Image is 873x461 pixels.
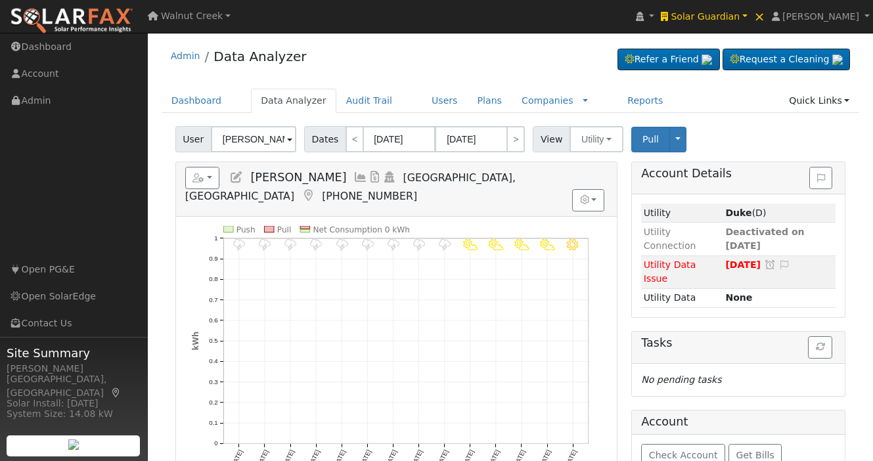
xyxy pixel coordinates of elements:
span: View [533,126,570,152]
text: 0 [214,439,217,447]
td: Utility [641,204,723,223]
text: 0.9 [209,255,217,262]
button: Pull [631,127,670,152]
text: 0.8 [209,275,217,282]
a: Bills [368,171,382,184]
i: 8/22 - PartlyCloudy [489,239,504,251]
i: 8/17 - Thunderstorms [361,239,373,251]
a: Login As (last Never) [382,171,397,184]
i: 8/14 - Thunderstorms [284,239,296,251]
td: Utility Data [641,288,723,307]
span: × [754,9,765,24]
a: Edit User (35140) [229,171,244,184]
span: Get Bills [736,450,774,460]
a: Data Analyzer [251,89,336,113]
i: 8/13 - Thunderstorms [259,239,271,251]
a: Audit Trail [336,89,402,113]
h5: Tasks [641,336,836,350]
i: No pending tasks [641,374,721,385]
text: 0.2 [209,399,217,406]
text: kWh [190,332,200,351]
span: [PERSON_NAME] [250,171,346,184]
a: Request a Cleaning [723,49,850,71]
h5: Account [641,415,688,428]
button: Refresh [808,336,832,359]
span: [GEOGRAPHIC_DATA], [GEOGRAPHIC_DATA] [185,171,516,202]
text: Net Consumption 0 kWh [313,225,410,234]
img: retrieve [832,55,843,65]
a: < [346,126,364,152]
span: Utility Data Issue [644,259,696,284]
span: [PERSON_NAME] [782,11,859,22]
span: Deck [752,208,767,218]
a: Admin [171,51,200,61]
strong: None [725,292,752,303]
text: Push [236,225,256,234]
span: Utility Connection [644,227,696,251]
text: 0.7 [209,296,217,303]
img: retrieve [68,439,79,450]
a: Snooze this issue [764,259,776,270]
span: [DATE] [725,259,761,270]
i: 8/19 - Thunderstorms [413,239,425,251]
div: [GEOGRAPHIC_DATA], [GEOGRAPHIC_DATA] [7,372,141,400]
text: 1 [214,234,217,242]
span: Pull [642,134,659,144]
a: Map [301,189,315,202]
text: 0.4 [209,357,218,364]
text: 0.1 [209,419,217,426]
button: Issue History [809,167,832,189]
strong: ID: 1515, authorized: 08/23/25 [725,208,751,218]
i: Edit Issue [779,260,791,269]
a: Refer a Friend [617,49,720,71]
a: Multi-Series Graph [353,171,368,184]
i: 8/21 - PartlyCloudy [462,239,478,251]
input: Select a User [211,126,296,152]
a: Data Analyzer [213,49,306,64]
div: [PERSON_NAME] [7,362,141,376]
i: 8/20 - Thunderstorms [439,239,451,251]
span: Solar Guardian [671,11,740,22]
span: Dates [304,126,346,152]
a: Companies [522,95,573,106]
span: Walnut Creek [161,11,223,21]
h5: Account Details [641,167,836,181]
i: 8/16 - Thunderstorms [336,239,347,251]
img: retrieve [702,55,712,65]
text: 0.5 [209,337,217,344]
text: Pull [277,225,292,234]
text: 0.6 [209,317,217,324]
i: 8/15 - Thunderstorms [310,239,322,251]
div: Solar Install: [DATE] [7,397,141,410]
i: 8/12 - Thunderstorms [233,239,245,251]
a: Quick Links [779,89,859,113]
img: SolarFax [10,7,133,35]
span: Check Account [649,450,718,460]
button: Utility [570,126,623,152]
text: 0.3 [209,378,217,385]
span: Site Summary [7,344,141,362]
span: [PHONE_NUMBER] [322,190,417,202]
a: Reports [617,89,673,113]
span: Deactivated on [DATE] [725,227,804,251]
a: Dashboard [162,89,232,113]
i: 8/24 - PartlyCloudy [540,239,555,251]
a: > [506,126,525,152]
a: Map [110,387,122,398]
a: Users [422,89,468,113]
span: User [175,126,212,152]
i: 8/18 - Thunderstorms [388,239,399,251]
div: System Size: 14.08 kW [7,407,141,421]
a: Plans [468,89,512,113]
i: 8/23 - PartlyCloudy [514,239,529,251]
i: 8/25 - MostlyClear [567,239,579,251]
